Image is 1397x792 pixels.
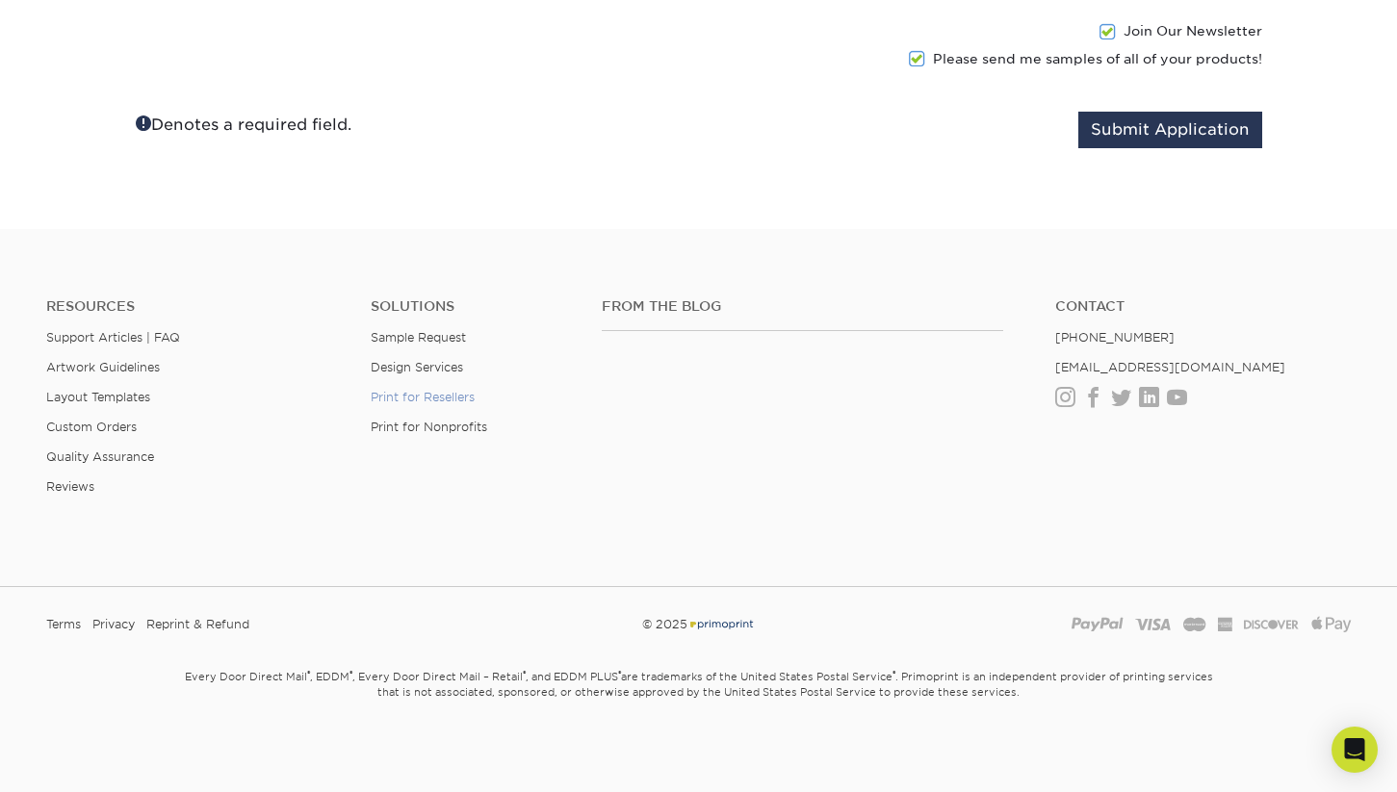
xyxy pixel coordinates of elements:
[46,420,137,434] a: Custom Orders
[371,390,475,404] a: Print for Resellers
[46,479,94,494] a: Reviews
[92,610,135,639] a: Privacy
[46,610,81,639] a: Terms
[1055,298,1351,315] a: Contact
[46,298,342,315] h4: Resources
[5,733,164,785] iframe: Google Customer Reviews
[121,112,699,137] div: Denotes a required field.
[136,21,394,88] iframe: reCAPTCHA
[1332,727,1378,773] div: Open Intercom Messenger
[136,662,1262,747] small: Every Door Direct Mail , EDDM , Every Door Direct Mail – Retail , and EDDM PLUS are trademarks of...
[1055,330,1175,345] a: [PHONE_NUMBER]
[602,298,1003,315] h4: From the Blog
[1099,21,1262,40] label: Join Our Newsletter
[523,669,526,678] sup: ®
[371,298,573,315] h4: Solutions
[477,610,921,639] div: © 2025
[371,420,487,434] a: Print for Nonprofits
[1055,360,1285,374] a: [EMAIL_ADDRESS][DOMAIN_NAME]
[349,669,352,678] sup: ®
[618,669,621,678] sup: ®
[307,669,310,678] sup: ®
[46,330,180,345] a: Support Articles | FAQ
[46,390,150,404] a: Layout Templates
[146,610,249,639] a: Reprint & Refund
[46,360,160,374] a: Artwork Guidelines
[371,330,466,345] a: Sample Request
[1078,112,1262,148] button: Submit Application
[371,360,463,374] a: Design Services
[687,617,755,631] img: Primoprint
[46,449,154,464] a: Quality Assurance
[909,49,1262,68] label: Please send me samples of all of your products!
[893,669,895,678] sup: ®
